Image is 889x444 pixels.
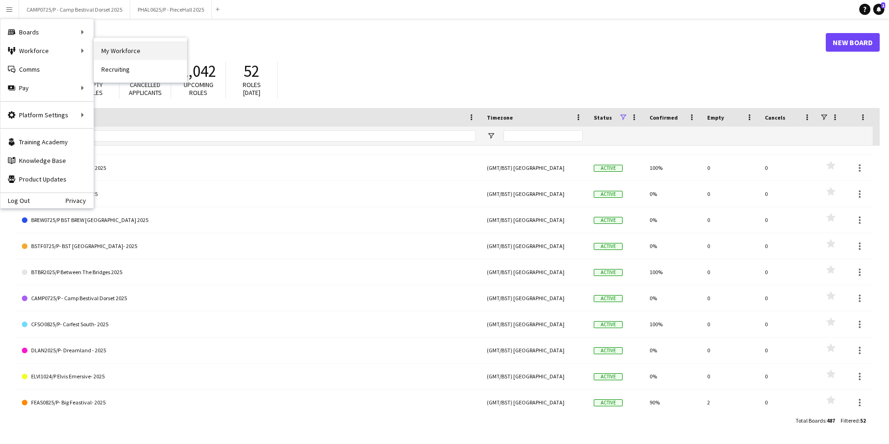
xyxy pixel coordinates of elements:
[644,363,702,389] div: 0%
[130,0,212,19] button: PHAL0625/P - PieceHall 2025
[594,217,623,224] span: Active
[0,151,93,170] a: Knowledge Base
[0,79,93,97] div: Pay
[22,233,476,259] a: BSTF0725/P- BST [GEOGRAPHIC_DATA]- 2025
[19,0,130,19] button: CAMP0725/P - Camp Bestival Dorset 2025
[94,41,187,60] a: My Workforce
[707,114,724,121] span: Empty
[487,114,513,121] span: Timezone
[644,259,702,285] div: 100%
[594,243,623,250] span: Active
[244,61,259,81] span: 52
[796,417,825,424] span: Total Boards
[481,363,588,389] div: (GMT/BST) [GEOGRAPHIC_DATA]
[22,207,476,233] a: BREW0725/P BST BREW [GEOGRAPHIC_DATA] 2025
[0,197,30,204] a: Log Out
[504,130,583,141] input: Timezone Filter Input
[702,311,759,337] div: 0
[702,155,759,181] div: 0
[594,347,623,354] span: Active
[650,114,678,121] span: Confirmed
[22,181,476,207] a: BLUD0625/P - Bludfest- 2025
[0,60,93,79] a: Comms
[796,411,835,430] div: :
[129,81,162,97] span: Cancelled applicants
[39,130,476,141] input: Board name Filter Input
[873,4,884,15] a: 1
[481,155,588,181] div: (GMT/BST) [GEOGRAPHIC_DATA]
[66,197,93,204] a: Privacy
[0,23,93,41] div: Boards
[594,295,623,302] span: Active
[841,411,866,430] div: :
[0,170,93,188] a: Product Updates
[644,311,702,337] div: 100%
[702,207,759,233] div: 0
[759,337,817,363] div: 0
[702,285,759,311] div: 0
[481,259,588,285] div: (GMT/BST) [GEOGRAPHIC_DATA]
[594,269,623,276] span: Active
[184,81,213,97] span: Upcoming roles
[702,233,759,259] div: 0
[481,285,588,311] div: (GMT/BST) [GEOGRAPHIC_DATA]
[644,337,702,363] div: 0%
[759,181,817,207] div: 0
[22,285,476,311] a: CAMP0725/P - Camp Bestival Dorset 2025
[644,207,702,233] div: 0%
[759,363,817,389] div: 0
[644,155,702,181] div: 100%
[826,33,880,52] a: New Board
[881,2,885,8] span: 1
[759,207,817,233] div: 0
[594,399,623,406] span: Active
[702,181,759,207] div: 0
[759,285,817,311] div: 0
[644,390,702,415] div: 90%
[759,311,817,337] div: 0
[22,259,476,285] a: BTBR2025/P Between The Bridges 2025
[702,337,759,363] div: 0
[759,233,817,259] div: 0
[487,132,495,140] button: Open Filter Menu
[243,81,261,97] span: Roles [DATE]
[860,417,866,424] span: 52
[481,207,588,233] div: (GMT/BST) [GEOGRAPHIC_DATA]
[594,114,612,121] span: Status
[0,106,93,124] div: Platform Settings
[594,373,623,380] span: Active
[481,337,588,363] div: (GMT/BST) [GEOGRAPHIC_DATA]
[702,390,759,415] div: 2
[594,165,623,172] span: Active
[22,390,476,416] a: FEAS0825/P- Big Feastival- 2025
[0,41,93,60] div: Workforce
[644,233,702,259] div: 0%
[0,133,93,151] a: Training Academy
[22,337,476,363] a: DLAN2025/P- Dreamland - 2025
[94,60,187,79] a: Recruiting
[481,233,588,259] div: (GMT/BST) [GEOGRAPHIC_DATA]
[765,114,785,121] span: Cancels
[180,61,216,81] span: 1,042
[594,191,623,198] span: Active
[759,155,817,181] div: 0
[481,390,588,415] div: (GMT/BST) [GEOGRAPHIC_DATA]
[16,35,826,49] h1: Boards
[594,321,623,328] span: Active
[841,417,859,424] span: Filtered
[481,181,588,207] div: (GMT/BST) [GEOGRAPHIC_DATA]
[22,363,476,390] a: ELVI1024/P Elvis Emersive- 2025
[22,311,476,337] a: CFSO0825/P- Carfest South- 2025
[644,285,702,311] div: 0%
[22,155,476,181] a: BBC20925/P- BBC RADIO 2- 2025
[481,311,588,337] div: (GMT/BST) [GEOGRAPHIC_DATA]
[702,259,759,285] div: 0
[759,390,817,415] div: 0
[759,259,817,285] div: 0
[827,417,835,424] span: 487
[702,363,759,389] div: 0
[644,181,702,207] div: 0%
